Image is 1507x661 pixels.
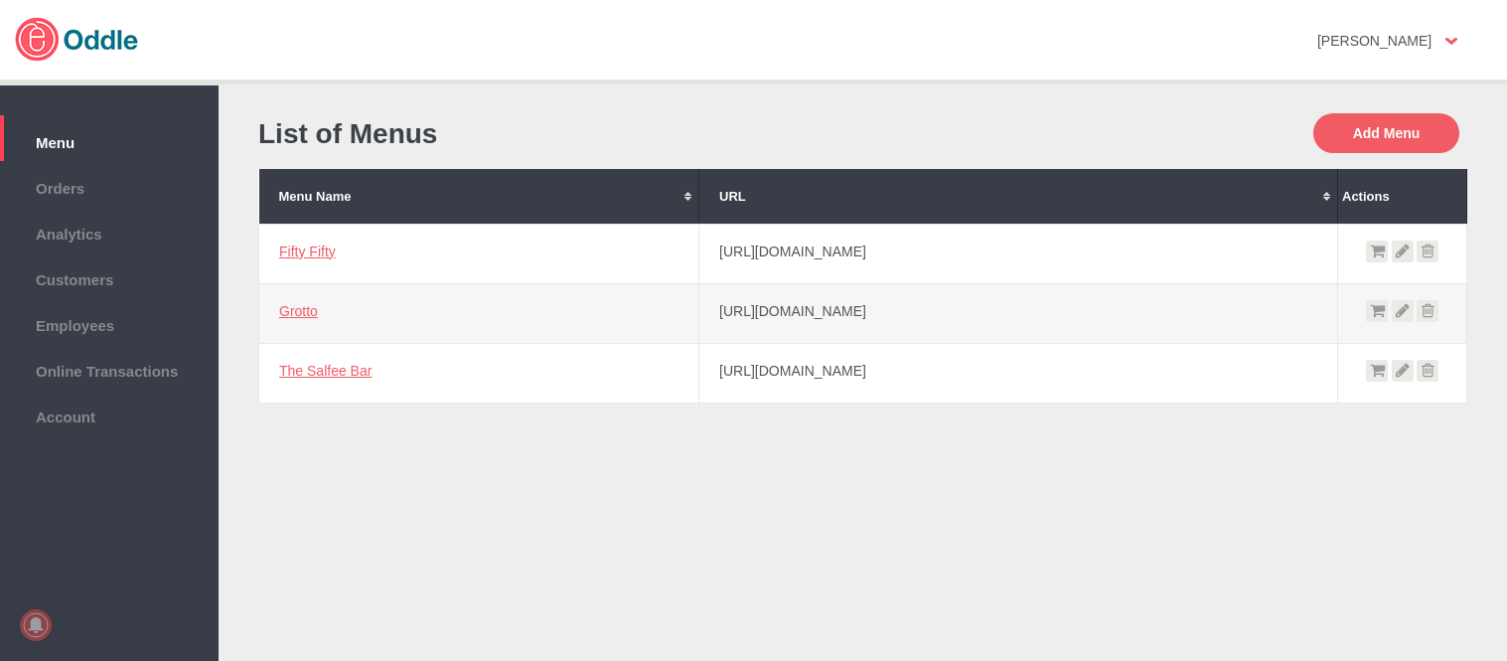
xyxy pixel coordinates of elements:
span: Customers [10,266,209,288]
th: Actions: No sort applied, sorting is disabled [1338,169,1467,224]
td: [URL][DOMAIN_NAME] [699,224,1338,283]
td: [URL][DOMAIN_NAME] [699,343,1338,403]
div: Menu Name [279,189,679,204]
button: Add Menu [1313,113,1459,153]
th: Menu Name: No sort applied, activate to apply an ascending sort [259,169,699,224]
div: Actions [1342,189,1462,204]
img: user-option-arrow.png [1445,38,1457,45]
div: URL [719,189,1317,204]
span: Online Transactions [10,358,209,380]
span: Orders [10,175,209,197]
td: [URL][DOMAIN_NAME] [699,283,1338,343]
h1: List of Menus [258,118,853,150]
a: Grotto [279,303,318,319]
span: Employees [10,312,209,334]
span: Analytics [10,221,209,243]
span: Account [10,404,209,425]
span: Menu [10,129,209,151]
a: Fifty Fifty [279,244,336,259]
strong: [PERSON_NAME] [1317,33,1432,49]
a: The Salfee Bar [279,363,372,379]
th: URL: No sort applied, activate to apply an ascending sort [699,169,1338,224]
